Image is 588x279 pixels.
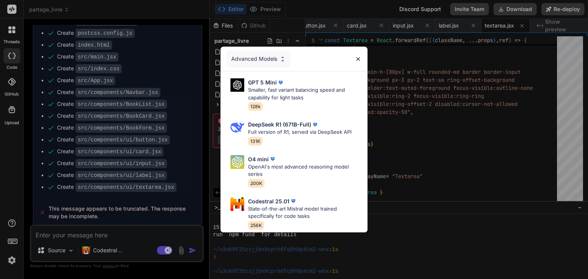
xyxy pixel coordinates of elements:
[248,221,264,230] span: 256K
[355,56,361,62] img: close
[248,197,289,205] p: Codestral 25.01
[227,50,291,67] div: Advanced Models
[289,197,297,205] img: premium
[248,86,361,101] p: Smaller, fast variant balancing speed and capability for light tasks
[248,120,311,128] p: DeepSeek R1 (671B-Full)
[269,155,276,163] img: premium
[248,102,263,111] span: 128k
[248,163,361,178] p: OpenAI's most advanced reasoning model series
[230,120,244,134] img: Pick Models
[279,56,286,62] img: Pick Models
[248,179,265,188] span: 200K
[311,121,319,128] img: premium
[277,79,284,86] img: premium
[230,197,244,211] img: Pick Models
[230,78,244,92] img: Pick Models
[248,78,277,86] p: GPT 5 Mini
[230,155,244,169] img: Pick Models
[248,205,361,220] p: State-of-the-art Mistral model trained specifically for code tasks
[248,137,263,146] span: 131K
[248,128,351,136] p: Full version of R1, served via DeepSeek API
[248,155,269,163] p: O4 mini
